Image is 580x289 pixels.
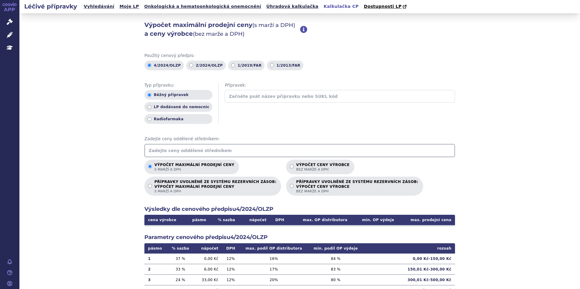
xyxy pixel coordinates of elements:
span: Použitý cenový předpis: [144,53,455,59]
input: 4/2024/OLZP [147,63,151,67]
label: Běžný přípravek [144,90,212,100]
th: DPH [222,243,240,254]
td: 2 [144,264,167,274]
label: LP dodávané do nemocnic [144,102,212,112]
p: Výpočet ceny výrobce [296,163,349,172]
input: Výpočet ceny výrobcebez marže a DPH [290,164,294,168]
td: 0,00 Kč [194,254,222,264]
label: 4/2024/OLZP [144,61,184,70]
th: max. OP distributora [289,215,351,225]
th: pásmo [187,215,212,225]
span: Typ přípravku: [144,82,212,88]
td: 1 [144,254,167,264]
td: 24 % [167,274,194,285]
label: 2/2024/OLZP [186,61,226,70]
input: 2/2024/OLZP [189,63,193,67]
th: min. OP výdeje [351,215,398,225]
td: 37 % [167,254,194,264]
th: rozsah [363,243,455,254]
td: 80 % [308,274,363,285]
a: Dostupnosti LP [362,2,410,11]
input: Radiofarmaka [147,117,151,121]
input: 1/2019/FAR [231,63,235,67]
label: Radiofarmaka [144,114,212,124]
td: 33 % [167,264,194,274]
input: PŘÍPRAVKY UVOLNĚNÉ ZE SYSTÉMU REZERVNÍCH ZÁSOB:VÝPOČET CENY VÝROBCEbez marže a DPH [290,184,294,188]
th: cena výrobce [144,215,187,225]
span: (s marží a DPH) [252,22,295,28]
td: 33,00 Kč [194,274,222,285]
a: Onkologická a hematoonkologická onemocnění [142,2,263,11]
td: 150,01 Kč - 300,00 Kč [363,264,455,274]
h2: Výpočet maximální prodejní ceny a ceny výrobce [144,21,300,38]
td: 300,01 Kč - 500,00 Kč [363,274,455,285]
input: 1/2013/FAR [270,63,274,67]
strong: VÝPOČET CENY VÝROBCE [296,184,418,189]
td: 6,00 Kč [194,264,222,274]
strong: VÝPOČET MAXIMÁLNÍ PRODEJNÍ CENY [154,184,276,189]
a: Moje LP [118,2,141,11]
input: LP dodávané do nemocnic [147,105,151,109]
th: % sazba [167,243,194,254]
a: Úhradová kalkulačka [265,2,320,11]
th: nápočet [241,215,270,225]
a: Kalkulačka CP [322,2,361,11]
span: bez marže a DPH [296,189,418,194]
input: Zadejte ceny oddělené středníkem [144,144,455,157]
span: Zadejte ceny oddělené středníkem: [144,136,455,142]
label: 1/2013/FAR [267,61,303,70]
span: Přípravek: [225,82,455,88]
span: Dostupnosti LP [364,4,402,9]
td: 20 % [239,274,308,285]
td: 3 [144,274,167,285]
th: min. podíl OP výdeje [308,243,363,254]
p: PŘÍPRAVKY UVOLNĚNÉ ZE SYSTÉMU REZERVNÍCH ZÁSOB: [296,180,418,194]
p: PŘÍPRAVKY UVOLNĚNÉ ZE SYSTÉMU REZERVNÍCH ZÁSOB: [154,180,276,194]
input: Běžný přípravek [147,93,151,97]
th: pásmo [144,243,167,254]
td: 83 % [308,264,363,274]
td: 0,00 Kč - 150,00 Kč [363,254,455,264]
th: % sazba [212,215,241,225]
span: (bez marže a DPH) [193,31,244,37]
td: 12 % [222,254,240,264]
td: 12 % [222,274,240,285]
a: Vyhledávání [82,2,116,11]
td: 84 % [308,254,363,264]
span: s marží a DPH [154,167,234,172]
h2: Výsledky dle cenového předpisu 4/2024/OLZP [144,205,455,213]
p: Výpočet maximální prodejní ceny [154,163,234,172]
input: Výpočet maximální prodejní cenys marží a DPH [148,164,152,168]
th: nápočet [194,243,222,254]
td: 16 % [239,254,308,264]
td: 12 % [222,264,240,274]
h2: Parametry cenového předpisu 4/2024/OLZP [144,234,455,241]
h2: Léčivé přípravky [19,2,82,11]
input: PŘÍPRAVKY UVOLNĚNÉ ZE SYSTÉMU REZERVNÍCH ZÁSOB:VÝPOČET MAXIMÁLNÍ PRODEJNÍ CENYs marží a DPH [148,184,152,188]
span: bez marže a DPH [296,167,349,172]
th: max. podíl OP distributora [239,243,308,254]
label: 1/2019/FAR [228,61,265,70]
th: DPH [270,215,290,225]
span: s marží a DPH [154,189,276,194]
td: 17 % [239,264,308,274]
input: Začněte psát název přípravku nebo SÚKL kód [225,90,455,103]
th: max. prodejní cena [398,215,455,225]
